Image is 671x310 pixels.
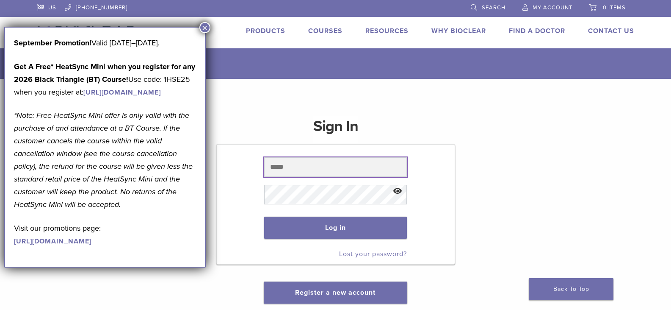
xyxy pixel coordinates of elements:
span: 0 items [603,4,626,11]
button: Register a new account [264,282,407,304]
a: Contact Us [588,27,634,35]
em: *Note: Free HeatSync Mini offer is only valid with the purchase of and attendance at a BT Course.... [14,111,193,209]
p: Visit our promotions page: [14,222,196,247]
a: Resources [365,27,409,35]
button: Log in [264,217,407,239]
a: [URL][DOMAIN_NAME] [14,237,91,246]
a: Lost your password? [339,250,407,258]
img: Bioclear [37,26,138,38]
p: Valid [DATE]–[DATE]. [14,36,196,49]
b: September Promotion! [14,38,91,47]
strong: Get A Free* HeatSync Mini when you register for any 2026 Black Triangle (BT) Course! [14,62,195,84]
a: Why Bioclear [431,27,486,35]
h1: Sign In [313,116,358,143]
a: Register a new account [295,288,376,297]
h1: My Account [58,48,634,79]
a: Back To Top [529,278,613,300]
button: Show password [389,181,407,202]
button: Close [199,22,210,33]
a: [URL][DOMAIN_NAME] [83,88,161,97]
span: Search [482,4,505,11]
a: Products [246,27,285,35]
p: Use code: 1HSE25 when you register at: [14,60,196,98]
a: Courses [308,27,342,35]
span: My Account [533,4,572,11]
a: Find A Doctor [509,27,565,35]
